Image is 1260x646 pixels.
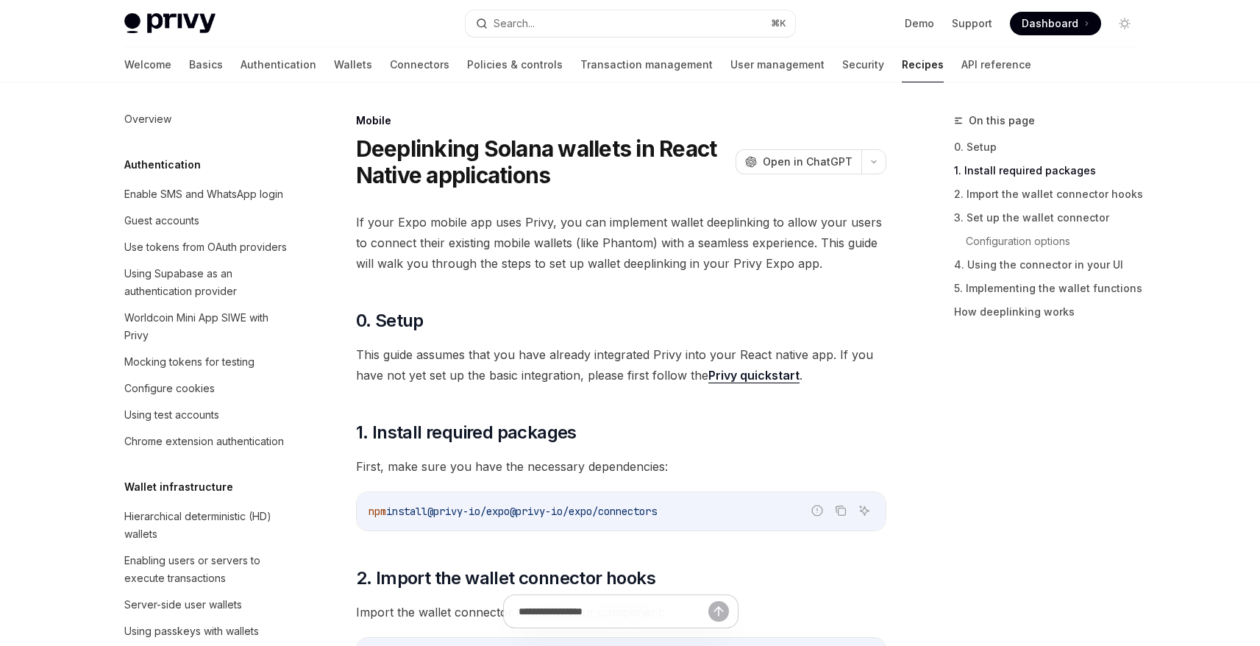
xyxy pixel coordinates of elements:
[954,230,1148,253] a: Configuration options
[855,501,874,520] button: Ask AI
[954,159,1148,182] a: 1. Install required packages
[730,47,825,82] a: User management
[736,149,861,174] button: Open in ChatGPT
[356,135,730,188] h1: Deeplinking Solana wallets in React Native applications
[113,305,301,349] a: Worldcoin Mini App SIWE with Privy
[124,265,292,300] div: Using Supabase as an authentication provider
[390,47,449,82] a: Connectors
[124,596,242,614] div: Server-side user wallets
[954,206,1148,230] a: 3. Set up the wallet connector
[356,309,424,333] span: 0. Setup
[369,505,386,518] span: npm
[124,552,292,587] div: Enabling users or servers to execute transactions
[708,368,800,383] a: Privy quickstart
[356,421,577,444] span: 1. Install required packages
[494,15,535,32] div: Search...
[356,344,886,386] span: This guide assumes that you have already integrated Privy into your React native app. If you have...
[241,47,316,82] a: Authentication
[356,456,886,477] span: First, make sure you have the necessary dependencies:
[954,253,1148,277] a: 4. Using the connector in your UI
[954,182,1148,206] a: 2. Import the wallet connector hooks
[124,185,283,203] div: Enable SMS and WhatsApp login
[763,155,853,169] span: Open in ChatGPT
[113,592,301,618] a: Server-side user wallets
[580,47,713,82] a: Transaction management
[189,47,223,82] a: Basics
[1022,16,1078,31] span: Dashboard
[771,18,786,29] span: ⌘ K
[708,601,729,622] button: Send message
[969,112,1035,129] span: On this page
[427,505,510,518] span: @privy-io/expo
[113,260,301,305] a: Using Supabase as an authentication provider
[113,106,301,132] a: Overview
[466,10,795,37] button: Search...⌘K
[954,277,1148,300] a: 5. Implementing the wallet functions
[113,207,301,234] a: Guest accounts
[356,212,886,274] span: If your Expo mobile app uses Privy, you can implement wallet deeplinking to allow your users to c...
[1113,12,1136,35] button: Toggle dark mode
[124,478,233,496] h5: Wallet infrastructure
[124,433,284,450] div: Chrome extension authentication
[961,47,1031,82] a: API reference
[954,135,1148,159] a: 0. Setup
[124,380,215,397] div: Configure cookies
[808,501,827,520] button: Report incorrect code
[510,505,657,518] span: @privy-io/expo/connectors
[113,547,301,592] a: Enabling users or servers to execute transactions
[124,212,199,230] div: Guest accounts
[124,156,201,174] h5: Authentication
[124,309,292,344] div: Worldcoin Mini App SIWE with Privy
[356,113,886,128] div: Mobile
[467,47,563,82] a: Policies & controls
[952,16,992,31] a: Support
[124,238,287,256] div: Use tokens from OAuth providers
[124,110,171,128] div: Overview
[1010,12,1101,35] a: Dashboard
[124,13,216,34] img: light logo
[124,406,219,424] div: Using test accounts
[356,567,655,590] span: 2. Import the wallet connector hooks
[334,47,372,82] a: Wallets
[113,503,301,547] a: Hierarchical deterministic (HD) wallets
[124,622,259,640] div: Using passkeys with wallets
[842,47,884,82] a: Security
[905,16,934,31] a: Demo
[113,618,301,645] a: Using passkeys with wallets
[954,300,1148,324] a: How deeplinking works
[831,501,850,520] button: Copy the contents from the code block
[113,402,301,428] a: Using test accounts
[902,47,944,82] a: Recipes
[124,353,255,371] div: Mocking tokens for testing
[113,428,301,455] a: Chrome extension authentication
[386,505,427,518] span: install
[113,375,301,402] a: Configure cookies
[113,181,301,207] a: Enable SMS and WhatsApp login
[124,47,171,82] a: Welcome
[113,234,301,260] a: Use tokens from OAuth providers
[124,508,292,543] div: Hierarchical deterministic (HD) wallets
[519,595,708,628] input: Ask a question...
[113,349,301,375] a: Mocking tokens for testing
